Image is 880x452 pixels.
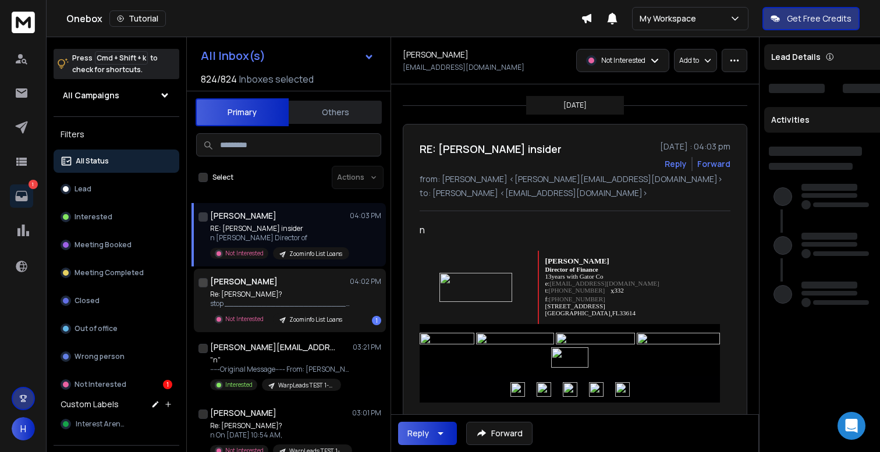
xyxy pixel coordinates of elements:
h3: Inboxes selected [239,72,314,86]
p: Interested [225,380,253,389]
button: Lead [54,177,179,201]
p: 1 [29,180,38,189]
p: Not Interested [225,315,264,323]
h1: [PERSON_NAME] [210,210,276,222]
button: Forward [466,422,533,445]
button: Reply [398,422,457,445]
p: RE: [PERSON_NAME] insider [210,224,349,233]
td: 332 [614,287,624,296]
p: Re: [PERSON_NAME]? [210,290,350,299]
h1: [PERSON_NAME][EMAIL_ADDRESS][DOMAIN_NAME] [210,341,338,353]
p: "n" [210,355,350,365]
p: Add to [679,56,699,65]
p: Not Interested [74,380,126,389]
p: Press to check for shortcuts. [72,52,158,76]
p: Lead [74,184,91,194]
td: [STREET_ADDRESS] [545,302,636,309]
p: WarpLeads TEST 1-10 EMPLOYEE [278,381,334,390]
p: Zoominfo List Loans [289,250,342,258]
a: [PHONE_NUMBER] [549,296,605,302]
p: Not Interested [601,56,645,65]
div: Forward [697,158,730,170]
p: [EMAIL_ADDRESS][DOMAIN_NAME] [403,63,524,72]
a: [EMAIL_ADDRESS][DOMAIN_NAME] [549,280,659,287]
p: 03:01 PM [352,408,381,418]
td: 33614 [620,309,636,318]
p: Lead Details [771,51,821,63]
td: 13 [545,273,551,280]
p: Re: [PERSON_NAME]? [210,421,350,430]
td: FL [612,309,620,318]
p: stop ________________________________ From: [PERSON_NAME] [210,299,350,308]
p: 03:21 PM [353,343,381,352]
label: Select [212,173,233,182]
button: Closed [54,289,179,312]
h1: [PERSON_NAME] [210,276,278,287]
button: H [12,417,35,440]
a: [PHONE_NUMBER] [549,287,605,294]
h1: All Inbox(s) [201,50,265,62]
button: Meeting Booked [54,233,179,257]
p: Interested [74,212,112,222]
p: My Workspace [640,13,701,24]
p: Get Free Credits [787,13,851,24]
button: Primary [196,98,289,126]
div: 1 [372,316,381,325]
p: from: [PERSON_NAME] <[PERSON_NAME][EMAIL_ADDRESS][DOMAIN_NAME]> [420,173,730,185]
p: n [PERSON_NAME] Director of [210,233,349,243]
button: Not Interested1 [54,373,179,396]
button: All Inbox(s) [191,44,384,67]
button: Interest Arena [54,412,179,436]
td: Director of Finance [545,266,603,273]
div: Open Intercom Messenger [838,412,865,440]
p: Closed [74,296,100,305]
button: Out of office [54,317,179,340]
h3: Custom Labels [61,398,119,410]
span: Interest Arena [76,419,125,429]
p: Out of office [74,324,118,333]
td: e: [545,280,659,287]
button: Interested [54,205,179,229]
button: Reply [665,158,687,170]
p: -----Original Message----- From: [PERSON_NAME] [210,365,350,374]
button: Get Free Credits [762,7,860,30]
p: 04:03 PM [350,211,381,220]
td: f: [545,296,636,302]
p: [DATE] [563,101,587,110]
h1: All Campaigns [63,90,119,101]
h3: Filters [54,126,179,143]
span: Cmd + Shift + k [95,51,148,65]
h1: [PERSON_NAME] [210,407,276,419]
button: Meeting Completed [54,261,179,284]
p: 04:02 PM [350,277,381,286]
div: Reply [407,428,429,439]
div: Onebox [66,10,581,27]
button: Wrong person [54,345,179,368]
h1: [PERSON_NAME] [403,49,469,60]
p: Meeting Booked [74,240,132,250]
p: Zoominfo List Loans [289,315,342,324]
span: 824 / 824 [201,72,237,86]
td: [GEOGRAPHIC_DATA] [545,309,610,318]
td: t: [545,287,605,296]
a: 1 [10,184,33,208]
button: All Campaigns [54,84,179,107]
td: x [605,287,614,296]
p: to: [PERSON_NAME] <[EMAIL_ADDRESS][DOMAIN_NAME]> [420,187,730,199]
button: Others [289,99,382,125]
td: [PERSON_NAME] [545,257,720,266]
p: n On [DATE] 10:54 AM, [210,430,350,440]
td: years with Gator Co [551,273,603,280]
button: Tutorial [109,10,166,27]
p: [DATE] : 04:03 pm [660,141,730,152]
p: All Status [76,156,109,166]
p: Not Interested [225,249,264,258]
p: Wrong person [74,352,125,361]
td: , [611,309,612,318]
button: All Status [54,150,179,173]
p: Meeting Completed [74,268,144,277]
div: 1 [163,380,172,389]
